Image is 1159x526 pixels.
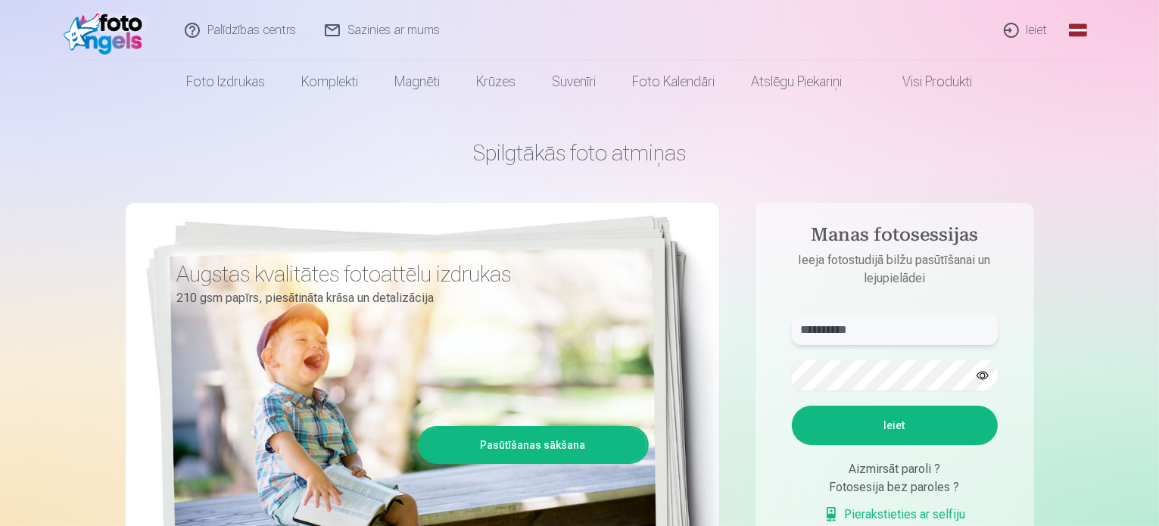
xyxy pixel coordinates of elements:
[615,61,734,103] a: Foto kalendāri
[459,61,534,103] a: Krūzes
[777,224,1013,251] h4: Manas fotosessijas
[177,288,637,309] p: 210 gsm papīrs, piesātināta krāsa un detalizācija
[861,61,991,103] a: Visi produkti
[126,139,1034,167] h1: Spilgtākās foto atmiņas
[792,478,998,496] div: Fotosesija bez paroles ?
[64,6,151,54] img: /fa1
[534,61,615,103] a: Suvenīri
[377,61,459,103] a: Magnēti
[792,460,998,478] div: Aizmirsāt paroli ?
[792,406,998,445] button: Ieiet
[169,61,284,103] a: Foto izdrukas
[177,260,637,288] h3: Augstas kvalitātes fotoattēlu izdrukas
[777,251,1013,288] p: Ieeja fotostudijā bilžu pasūtīšanai un lejupielādei
[824,506,966,524] a: Pierakstieties ar selfiju
[284,61,377,103] a: Komplekti
[734,61,861,103] a: Atslēgu piekariņi
[420,428,646,462] a: Pasūtīšanas sākšana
